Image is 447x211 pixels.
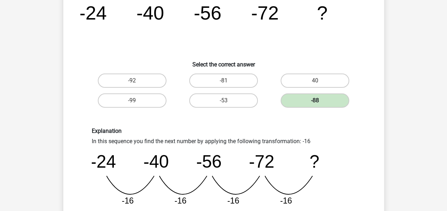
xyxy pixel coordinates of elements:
tspan: -40 [136,2,164,23]
tspan: -24 [90,152,116,171]
label: -53 [189,93,258,108]
label: 40 [281,74,349,88]
tspan: -16 [122,196,134,205]
label: -88 [281,93,349,108]
label: -81 [189,74,258,88]
tspan: -24 [79,2,107,23]
tspan: -56 [193,2,221,23]
tspan: -40 [143,152,169,171]
tspan: -72 [249,152,274,171]
tspan: -72 [251,2,279,23]
h6: Select the correct answer [75,55,373,68]
tspan: -16 [174,196,186,205]
tspan: -16 [280,196,292,205]
tspan: -16 [227,196,239,205]
tspan: ? [309,152,319,171]
tspan: ? [317,2,328,23]
label: -92 [98,74,166,88]
tspan: -56 [196,152,221,171]
h6: Explanation [92,128,356,134]
label: -99 [98,93,166,108]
